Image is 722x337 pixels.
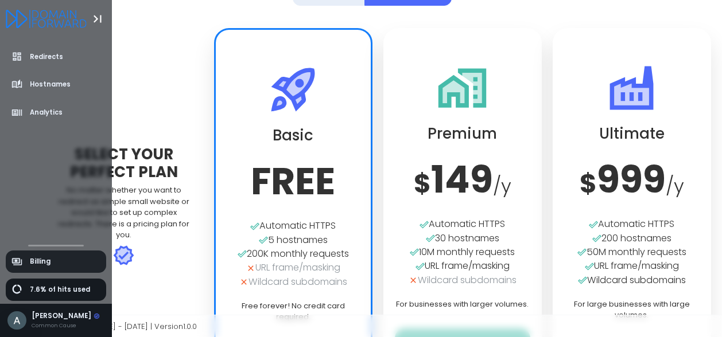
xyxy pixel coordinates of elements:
[564,245,700,259] div: 50M monthly requests
[32,322,100,330] div: Common Cause
[395,158,531,202] h3: 149
[395,232,531,245] div: 30 hostnames
[227,275,360,289] div: Wildcard subdomains
[395,125,531,143] h2: Premium
[227,300,360,323] p: Free forever! No credit card required.
[666,173,684,199] span: / y
[6,250,107,273] a: Billing
[51,146,197,181] div: Select Your Perfect Plan
[6,46,107,68] a: Redirects
[45,320,197,331] span: Copyright © [DATE] - [DATE] | Version 1.0.0
[580,165,597,202] span: $
[227,219,360,233] div: Automatic HTTPS
[564,299,700,321] p: For large businesses with large volumes.
[564,259,700,273] div: URL frame/masking
[395,299,531,310] p: For businesses with larger volumes.
[51,185,197,241] div: No matter whether you want to redirect as simple small website or would like to set up complex re...
[6,73,107,96] a: Hostnames
[6,279,107,301] a: 7.6% of hits used
[395,217,531,231] div: Automatic HTTPS
[7,311,26,330] img: Avatar
[6,101,107,124] a: Analytics
[30,80,71,89] span: Hostnames
[564,232,700,245] div: 200 hostnames
[227,247,360,261] div: 200K monthly requests
[32,311,100,322] div: [PERSON_NAME]
[227,233,360,247] div: 5 hostnames
[227,159,360,204] h3: FREE
[564,273,700,287] div: Wildcard subdomains
[30,285,90,295] span: 7.6% of hits used
[564,125,700,143] h2: Ultimate
[227,127,360,144] h2: Basic
[30,257,51,267] span: Billing
[87,8,108,30] button: Toggle Aside
[395,245,531,259] div: 10M monthly requests
[395,259,531,273] div: URL frame/masking
[30,52,63,62] span: Redirects
[564,158,700,202] h3: 999
[564,217,700,231] div: Automatic HTTPS
[30,108,63,117] span: Analytics
[6,10,87,26] a: Logo
[493,173,511,199] span: / y
[227,261,360,275] div: URL frame/masking
[395,273,531,287] div: Wildcard subdomains
[414,165,431,202] span: $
